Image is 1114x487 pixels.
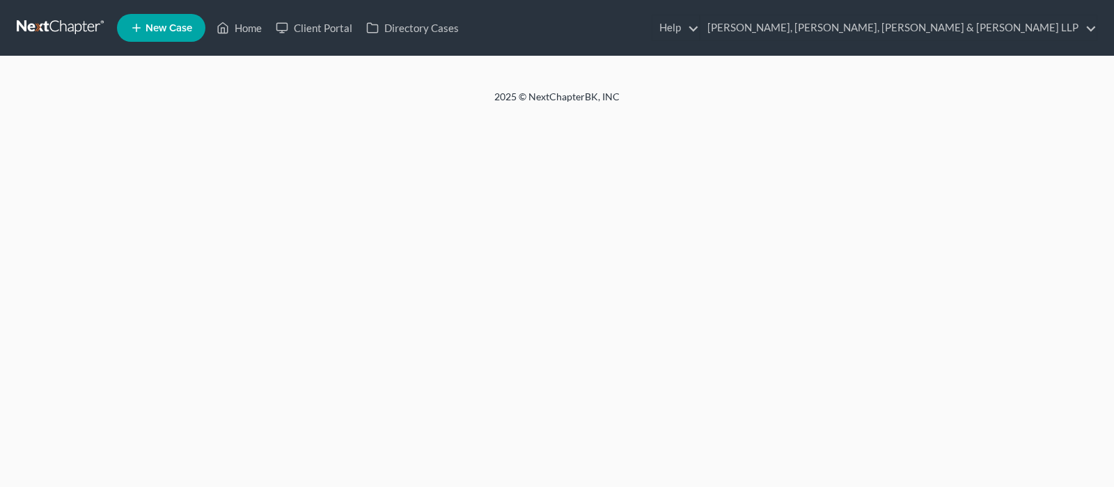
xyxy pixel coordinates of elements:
a: Help [652,15,699,40]
a: Home [210,15,269,40]
new-legal-case-button: New Case [117,14,205,42]
a: Client Portal [269,15,359,40]
a: Directory Cases [359,15,466,40]
div: 2025 © NextChapterBK, INC [160,90,954,115]
a: [PERSON_NAME], [PERSON_NAME], [PERSON_NAME] & [PERSON_NAME] LLP [700,15,1097,40]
